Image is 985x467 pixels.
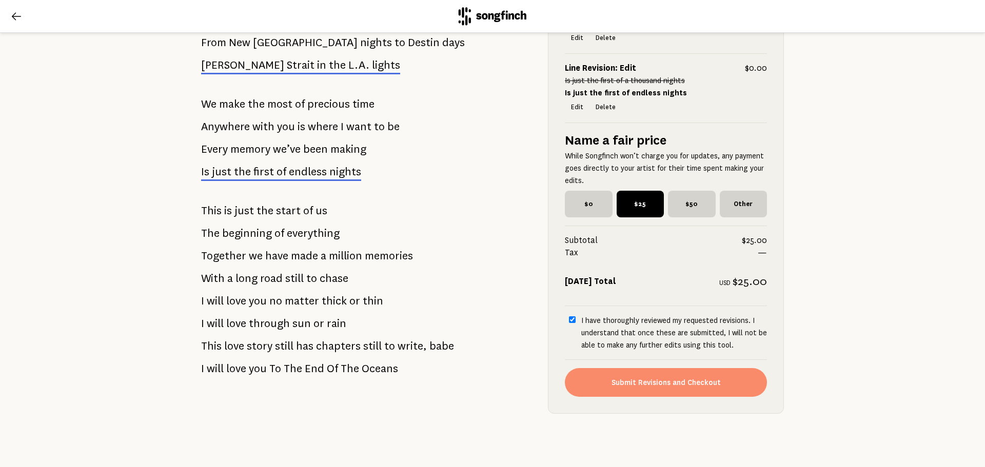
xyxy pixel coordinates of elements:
[589,31,622,46] button: Delete
[348,59,369,71] span: L.A.
[363,336,382,356] span: still
[372,59,400,71] span: lights
[249,313,290,334] span: through
[275,336,293,356] span: still
[589,100,622,114] button: Delete
[285,291,319,311] span: matter
[565,191,613,217] span: $0
[201,358,204,379] span: I
[276,200,301,221] span: start
[352,94,375,114] span: time
[292,313,311,334] span: sun
[265,246,288,266] span: have
[201,32,226,53] span: From
[295,94,305,114] span: of
[207,313,224,334] span: will
[296,336,313,356] span: has
[316,200,327,221] span: us
[565,100,589,114] button: Edit
[329,246,362,266] span: million
[201,313,204,334] span: I
[733,275,767,288] span: $25.00
[374,116,385,137] span: to
[429,336,454,356] span: babe
[298,116,305,137] span: is
[565,368,767,397] button: Submit Revisions and Checkout
[224,336,244,356] span: love
[617,191,664,217] span: $25
[581,314,767,351] p: I have thoroughly reviewed my requested revisions. I understand that once these are submitted, I ...
[363,291,383,311] span: thin
[230,139,270,159] span: memory
[565,277,616,286] strong: [DATE] Total
[320,268,348,289] span: chase
[569,316,576,323] input: I have thoroughly reviewed my requested revisions. I understand that once these are submitted, I ...
[291,246,318,266] span: made
[322,291,347,311] span: thick
[201,291,204,311] span: I
[330,139,366,159] span: making
[234,200,254,221] span: just
[307,94,350,114] span: precious
[201,200,222,221] span: This
[227,268,233,289] span: a
[316,336,361,356] span: chapters
[201,94,216,114] span: We
[249,246,263,266] span: we
[269,358,281,379] span: To
[289,166,327,178] span: endless
[253,166,274,178] span: first
[565,150,767,187] p: While Songfinch won’t charge you for updates, any payment goes directly to your artist for their ...
[349,291,360,311] span: or
[267,94,292,114] span: most
[719,279,731,287] span: USD
[745,63,767,75] span: $0.00
[248,94,265,114] span: the
[226,358,246,379] span: love
[365,246,413,266] span: memories
[229,32,250,53] span: New
[201,223,220,243] span: The
[720,191,767,217] span: Other
[285,268,304,289] span: still
[565,247,758,259] span: Tax
[287,223,340,243] span: everything
[201,268,225,289] span: With
[329,166,361,178] span: nights
[273,139,301,159] span: we’ve
[201,246,246,266] span: Together
[565,64,636,73] strong: Line Revision: Edit
[327,313,346,334] span: rain
[234,166,251,178] span: the
[565,31,589,46] button: Edit
[284,358,302,379] span: The
[395,32,405,53] span: to
[306,268,317,289] span: to
[253,32,358,53] span: [GEOGRAPHIC_DATA]
[277,116,295,137] span: you
[201,336,222,356] span: This
[277,166,286,178] span: of
[201,166,209,178] span: Is
[398,336,427,356] span: write,
[274,223,284,243] span: of
[219,94,245,114] span: make
[201,139,228,159] span: Every
[360,32,392,53] span: nights
[408,32,440,53] span: Destin
[758,247,767,259] span: —
[565,77,685,85] s: Is just the first of a thousand nights
[226,313,246,334] span: love
[287,59,314,71] span: Strait
[269,291,282,311] span: no
[260,268,283,289] span: road
[742,234,767,247] span: $25.00
[305,358,324,379] span: End
[222,223,272,243] span: beginning
[303,139,328,159] span: been
[341,358,359,379] span: The
[313,313,324,334] span: or
[308,116,338,137] span: where
[249,358,267,379] span: you
[565,131,767,150] h5: Name a fair price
